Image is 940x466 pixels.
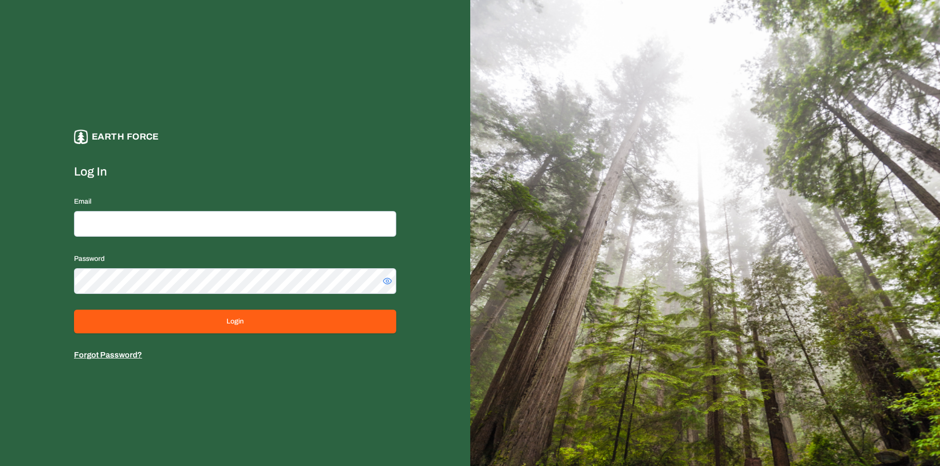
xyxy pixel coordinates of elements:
[74,130,88,144] img: earthforce-logo-white-uG4MPadI.svg
[92,130,159,144] p: Earth force
[74,349,396,361] p: Forgot Password?
[74,198,91,205] label: Email
[74,164,396,179] label: Log In
[74,255,105,262] label: Password
[74,310,396,333] button: Login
